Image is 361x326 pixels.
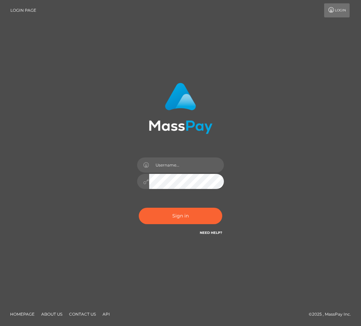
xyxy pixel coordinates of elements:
a: Need Help? [200,231,222,235]
a: Homepage [7,309,37,319]
button: Sign in [139,208,223,224]
a: Contact Us [66,309,99,319]
a: About Us [39,309,65,319]
img: MassPay Login [149,83,213,134]
a: API [100,309,113,319]
a: Login Page [10,3,36,17]
div: © 2025 , MassPay Inc. [309,311,356,318]
input: Username... [149,157,224,173]
a: Login [324,3,350,17]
